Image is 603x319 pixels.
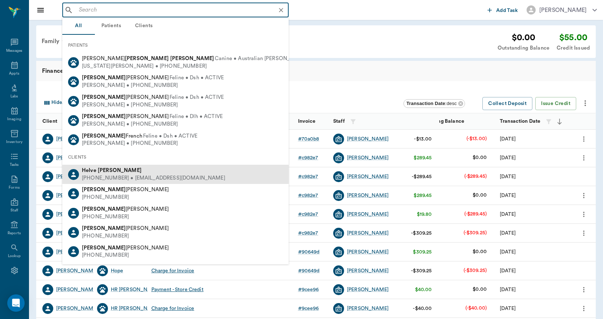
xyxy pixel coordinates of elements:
a: [PERSON_NAME] Street [56,305,113,312]
a: [PERSON_NAME] [347,211,389,218]
a: #70a0b8 [298,135,322,143]
b: [PERSON_NAME] [82,187,126,192]
div: [PERSON_NAME] [347,230,389,237]
div: # c982e7 [298,192,318,199]
span: Canine • Australian [PERSON_NAME] Mix • ACTIVE [215,55,343,63]
div: [PHONE_NUMBER] [82,194,169,201]
div: Labs [11,94,18,99]
strong: Client [42,119,57,124]
a: #90649d [298,248,323,256]
a: [PERSON_NAME] Street [56,192,113,199]
strong: Staff [333,119,345,124]
div: Payment - Store Credit [151,286,204,293]
div: 06/11/25 [500,135,516,143]
span: Feline • Dsh • ACTIVE [143,133,197,140]
button: more [578,133,590,145]
div: Tasks [10,162,19,168]
a: [PERSON_NAME] Street [56,211,113,218]
div: # 9cee96 [298,286,319,293]
div: 06/10/25 [500,192,516,199]
div: $19.80 [417,211,432,218]
div: Charge for Invoice [151,305,194,312]
div: Appts [9,71,19,76]
strong: Transaction Date [500,119,540,124]
div: [PHONE_NUMBER] • [EMAIL_ADDRESS][DOMAIN_NAME] [82,175,225,182]
div: [PERSON_NAME] Street [56,286,113,293]
a: Hope [111,267,123,274]
div: # 90649d [298,267,320,274]
button: more [579,97,591,109]
div: [PHONE_NUMBER] [82,232,169,240]
td: (-$309.25) [458,261,493,280]
a: [PERSON_NAME] [347,248,389,256]
a: HR [PERSON_NAME] [111,305,160,312]
div: 06/06/25 [500,305,516,312]
div: [PERSON_NAME] Street [56,230,113,237]
b: [PERSON_NAME] [82,95,126,100]
div: [PERSON_NAME] Street [56,135,113,143]
button: more [578,152,590,164]
a: #c982e7 [298,230,321,237]
td: (-$309.25) [458,223,493,243]
a: #c982e7 [298,211,321,218]
a: [PERSON_NAME] [347,286,389,293]
div: [PERSON_NAME] [347,154,389,161]
a: [PERSON_NAME] [347,135,389,143]
button: more [578,302,590,315]
td: $0.00 [467,280,493,299]
div: [PERSON_NAME] • [PHONE_NUMBER] [82,121,223,128]
a: [PERSON_NAME] Street [56,248,113,256]
div: [PERSON_NAME] • [PHONE_NUMBER] [82,101,224,109]
div: # 90649d [298,248,320,256]
td: (-$289.45) [458,167,493,186]
b: [PERSON_NAME] [82,206,126,212]
div: $309.25 [413,248,432,256]
div: -$289.45 [412,173,432,180]
b: Helve [82,168,96,173]
strong: Outstanding Balance [414,119,464,124]
div: -$309.25 [411,230,432,237]
td: $0.00 [467,242,493,261]
a: [PERSON_NAME] [347,305,389,312]
b: [PERSON_NAME] [82,133,126,139]
div: # c982e7 [298,211,318,218]
td: (-$289.45) [458,205,493,224]
button: All [62,17,95,35]
span: [PERSON_NAME] [82,245,169,251]
div: Outstanding Balance [498,44,549,52]
span: [PERSON_NAME] [82,226,169,231]
div: 06/10/25 [500,154,516,161]
td: $0.00 [467,186,493,205]
div: # 9cee96 [298,305,319,312]
b: [PERSON_NAME] [98,168,142,173]
button: more [578,227,590,239]
div: [PERSON_NAME] Street [56,173,113,180]
b: [PERSON_NAME] [82,75,126,80]
button: more [578,208,590,221]
a: #90649d [298,267,323,274]
div: # 70a0b8 [298,135,319,143]
button: Collect Deposit [482,97,532,110]
div: [PERSON_NAME] [539,6,587,14]
span: [PERSON_NAME] [82,75,169,80]
span: [PERSON_NAME] [82,187,169,192]
b: [PERSON_NAME] [125,56,169,61]
button: Select columns [41,97,100,109]
div: [PHONE_NUMBER] [82,213,169,221]
div: PATIENTS [62,38,289,53]
div: 06/06/25 [500,286,516,293]
td: (-$40.00) [460,299,493,318]
a: HR [PERSON_NAME] [111,286,160,293]
div: $289.45 [414,192,432,199]
a: [PERSON_NAME] [347,173,389,180]
a: [PERSON_NAME] Street [56,154,113,161]
b: Transaction Date [406,101,445,106]
span: Feline • Dsh • ACTIVE [169,94,224,101]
